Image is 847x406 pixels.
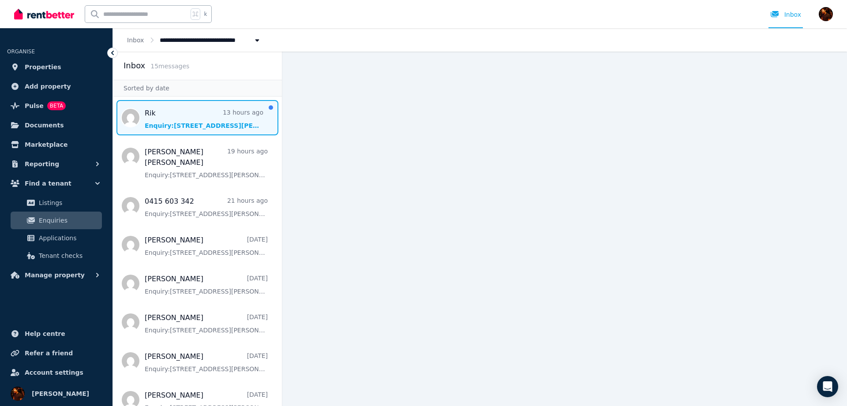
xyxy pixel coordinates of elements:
[11,247,102,264] a: Tenant checks
[25,178,71,189] span: Find a tenant
[7,97,105,115] a: PulseBETA
[25,159,59,169] span: Reporting
[113,80,282,97] div: Sorted by date
[817,376,838,397] div: Open Intercom Messenger
[39,215,98,226] span: Enquiries
[819,7,833,21] img: Sergio Lourenco da Silva
[25,367,83,378] span: Account settings
[11,212,102,229] a: Enquiries
[14,7,74,21] img: RentBetter
[7,155,105,173] button: Reporting
[11,194,102,212] a: Listings
[124,60,145,72] h2: Inbox
[25,270,85,280] span: Manage property
[25,328,65,339] span: Help centre
[113,97,282,406] nav: Message list
[25,139,67,150] span: Marketplace
[7,116,105,134] a: Documents
[25,348,73,358] span: Refer a friend
[7,48,35,55] span: ORGANISE
[39,197,98,208] span: Listings
[150,63,189,70] span: 15 message s
[7,175,105,192] button: Find a tenant
[7,266,105,284] button: Manage property
[25,81,71,92] span: Add property
[39,250,98,261] span: Tenant checks
[11,387,25,401] img: Sergio Lourenco da Silva
[39,233,98,243] span: Applications
[145,313,268,335] a: [PERSON_NAME][DATE]Enquiry:[STREET_ADDRESS][PERSON_NAME].
[770,10,801,19] div: Inbox
[127,37,144,44] a: Inbox
[7,58,105,76] a: Properties
[204,11,207,18] span: k
[145,235,268,257] a: [PERSON_NAME][DATE]Enquiry:[STREET_ADDRESS][PERSON_NAME].
[145,147,268,179] a: [PERSON_NAME] [PERSON_NAME]19 hours agoEnquiry:[STREET_ADDRESS][PERSON_NAME].
[25,62,61,72] span: Properties
[113,28,276,52] nav: Breadcrumb
[145,274,268,296] a: [PERSON_NAME][DATE]Enquiry:[STREET_ADDRESS][PERSON_NAME].
[25,101,44,111] span: Pulse
[7,364,105,381] a: Account settings
[145,196,268,218] a: 0415 603 34221 hours agoEnquiry:[STREET_ADDRESS][PERSON_NAME].
[32,388,89,399] span: [PERSON_NAME]
[7,344,105,362] a: Refer a friend
[47,101,66,110] span: BETA
[11,229,102,247] a: Applications
[145,108,263,130] a: Rik13 hours agoEnquiry:[STREET_ADDRESS][PERSON_NAME].
[7,136,105,153] a: Marketplace
[7,78,105,95] a: Add property
[145,351,268,373] a: [PERSON_NAME][DATE]Enquiry:[STREET_ADDRESS][PERSON_NAME].
[25,120,64,130] span: Documents
[7,325,105,343] a: Help centre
